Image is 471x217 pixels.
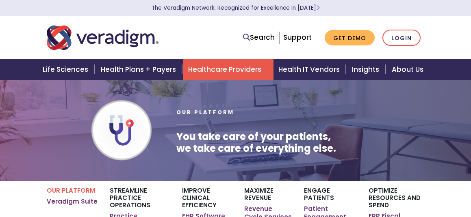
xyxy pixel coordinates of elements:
[38,59,96,80] a: Life Sciences
[347,59,386,80] a: Insights
[316,4,320,12] span: Learn More
[152,4,320,12] a: The Veradigm Network: Recognized for Excellence in [DATE]Learn More
[283,32,312,42] a: Support
[47,24,158,51] img: Veradigm logo
[387,59,433,80] a: About Us
[325,30,375,46] a: Get Demo
[47,198,98,206] a: Veradigm Suite
[243,32,275,43] a: Search
[176,131,336,155] h1: You take care of your patients, we take care of everything else.
[96,59,183,80] a: Health Plans + Payers
[382,30,421,46] a: Login
[183,59,273,80] a: Healthcare Providers
[273,59,347,80] a: Health IT Vendors
[176,109,234,116] span: Our Platform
